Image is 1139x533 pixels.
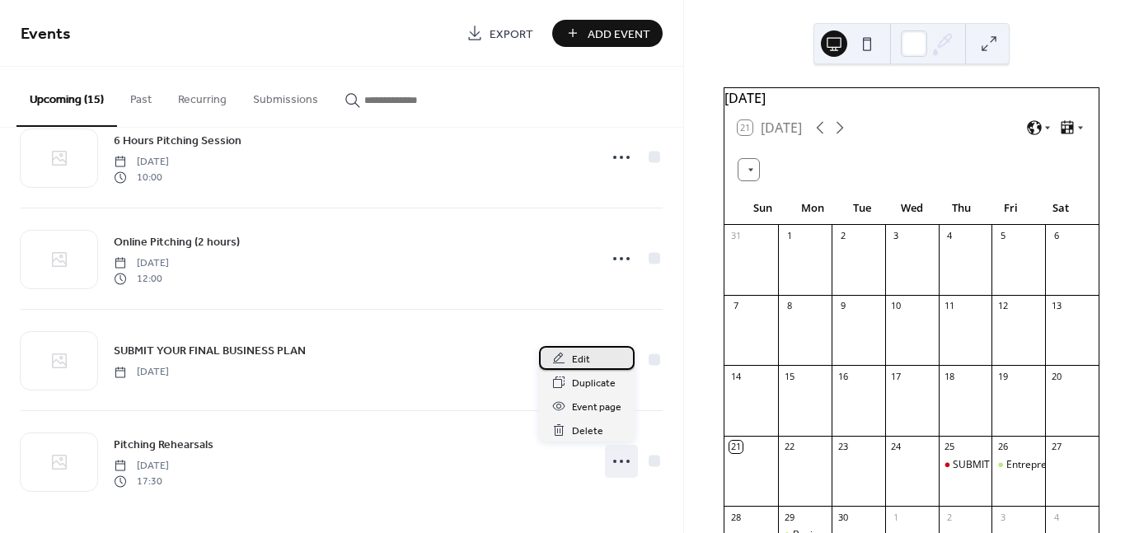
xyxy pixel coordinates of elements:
[837,370,849,382] div: 16
[991,458,1045,472] div: Entrepreneurial Mindset
[114,234,240,251] span: Online Pitching (2 hours)
[837,441,849,453] div: 23
[837,300,849,312] div: 9
[944,230,956,242] div: 4
[114,435,213,454] a: Pitching Rehearsals
[165,67,240,125] button: Recurring
[996,441,1009,453] div: 26
[572,399,621,416] span: Event page
[936,192,986,225] div: Thu
[986,192,1035,225] div: Fri
[454,20,546,47] a: Export
[939,458,992,472] div: SUBMIT SIGNED AGREEMENT
[787,192,837,225] div: Mon
[996,511,1009,523] div: 3
[890,370,902,382] div: 17
[114,133,241,150] span: 6 Hours Pitching Session
[944,300,956,312] div: 11
[944,370,956,382] div: 18
[887,192,936,225] div: Wed
[996,300,1009,312] div: 12
[996,370,1009,382] div: 19
[783,441,795,453] div: 22
[729,300,742,312] div: 7
[114,256,169,271] span: [DATE]
[588,26,650,43] span: Add Event
[114,131,241,150] a: 6 Hours Pitching Session
[114,437,213,454] span: Pitching Rehearsals
[1050,230,1062,242] div: 6
[114,474,169,489] span: 17:30
[1050,370,1062,382] div: 20
[890,511,902,523] div: 1
[890,300,902,312] div: 10
[738,192,787,225] div: Sun
[572,351,590,368] span: Edit
[729,370,742,382] div: 14
[117,67,165,125] button: Past
[1006,458,1118,472] div: Entrepreneurial Mindset
[837,230,849,242] div: 2
[114,170,169,185] span: 10:00
[572,375,616,392] span: Duplicate
[114,155,169,170] span: [DATE]
[114,271,169,286] span: 12:00
[724,88,1099,108] div: [DATE]
[1036,192,1085,225] div: Sat
[729,230,742,242] div: 31
[783,370,795,382] div: 15
[114,341,306,360] a: SUBMIT YOUR FINAL BUSINESS PLAN
[944,441,956,453] div: 25
[890,230,902,242] div: 3
[996,230,1009,242] div: 5
[783,511,795,523] div: 29
[114,365,169,380] span: [DATE]
[572,423,603,440] span: Delete
[21,18,71,50] span: Events
[1050,300,1062,312] div: 13
[16,67,117,127] button: Upcoming (15)
[837,511,849,523] div: 30
[114,459,169,474] span: [DATE]
[1050,511,1062,523] div: 4
[783,230,795,242] div: 1
[490,26,533,43] span: Export
[837,192,887,225] div: Tue
[783,300,795,312] div: 8
[114,343,306,360] span: SUBMIT YOUR FINAL BUSINESS PLAN
[953,458,1090,472] div: SUBMIT SIGNED AGREEMENT
[240,67,331,125] button: Submissions
[729,441,742,453] div: 21
[944,511,956,523] div: 2
[1050,441,1062,453] div: 27
[114,232,240,251] a: Online Pitching (2 hours)
[552,20,663,47] button: Add Event
[729,511,742,523] div: 28
[890,441,902,453] div: 24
